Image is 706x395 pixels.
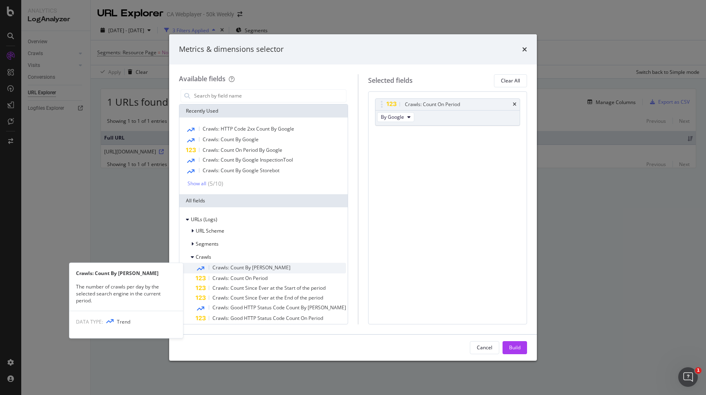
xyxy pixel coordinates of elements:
div: Metrics & dimensions selector [179,44,284,55]
div: All fields [179,194,348,207]
button: Cancel [470,341,499,354]
span: 1 [695,367,702,374]
span: Crawls: HTTP Code 2xx Count By Google [203,125,294,132]
input: Search by field name [193,90,346,102]
span: By Google [381,113,404,120]
div: Cancel [477,344,492,351]
div: Recently Used [179,104,348,118]
span: Crawls: Count On Period By Google [203,146,282,153]
span: Crawls: Count Since Ever at the Start of the period [212,284,326,291]
span: Crawls: Count By Google [203,136,259,143]
div: Crawls: Count On PeriodtimesBy Google [375,98,520,126]
span: Crawls: Count On Period [212,275,268,282]
div: Selected fields [368,76,413,85]
button: By Google [377,112,414,122]
div: ( 5 / 10 ) [206,180,223,188]
div: Crawls: Count On Period [405,100,460,109]
span: URL Scheme [196,227,224,234]
span: Segments [196,240,219,247]
iframe: Intercom live chat [678,367,698,387]
div: Crawls: Count By [PERSON_NAME] [69,270,183,277]
div: Build [509,344,521,351]
div: Clear All [501,77,520,84]
span: Crawls: Count By [PERSON_NAME] [212,264,290,271]
div: times [522,44,527,55]
span: Crawls: Count By Google InspectionTool [203,156,293,163]
span: Crawls: Count Since Ever at the End of the period [212,294,323,301]
button: Build [503,341,527,354]
div: times [513,102,516,107]
div: The number of crawls per day by the selected search engine in the current period. [69,283,183,304]
span: Crawls [196,253,211,260]
span: URLs (Logs) [191,216,217,223]
span: Crawls: Good HTTP Status Code Count On Period [212,315,323,322]
button: Clear All [494,74,527,87]
div: Show all [188,181,206,186]
div: Available fields [179,74,226,83]
span: Crawls: Count By Google Storebot [203,167,279,174]
span: Crawls: Good HTTP Status Code Count By [PERSON_NAME] [212,304,346,311]
div: modal [169,34,537,361]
